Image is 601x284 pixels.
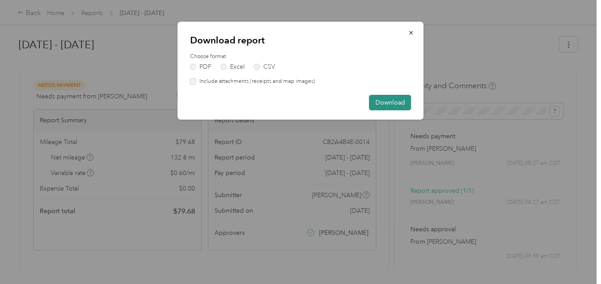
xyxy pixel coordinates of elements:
[190,53,411,61] label: Choose format
[254,64,275,70] label: CSV
[369,95,411,110] button: Download
[551,234,601,284] iframe: Everlance-gr Chat Button Frame
[190,34,411,47] p: Download report
[221,64,245,70] label: Excel
[190,64,211,70] label: PDF
[196,78,315,86] label: Include attachments (receipts and map images)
